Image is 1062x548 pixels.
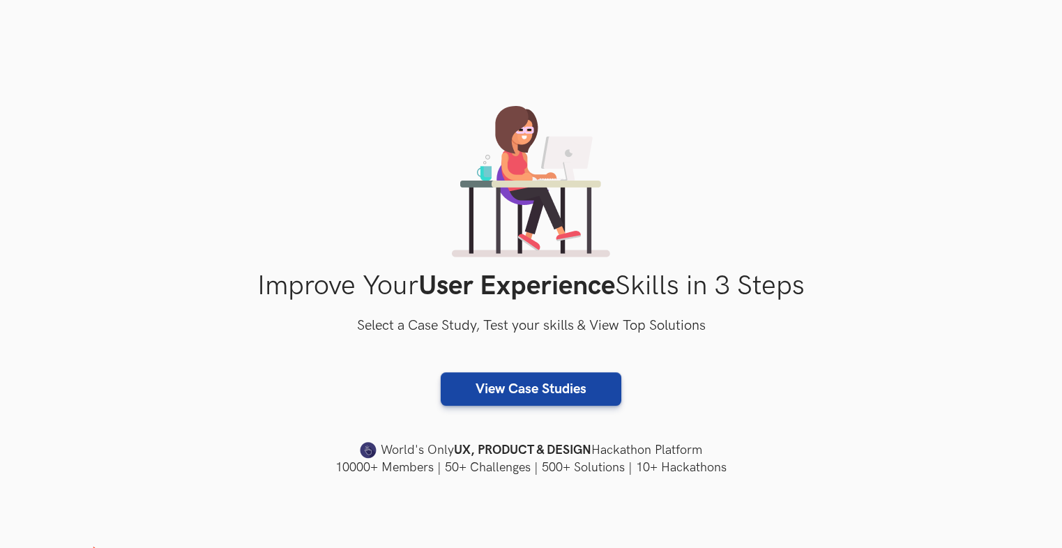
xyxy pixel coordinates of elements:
img: uxhack-favicon-image.png [360,441,377,459]
h4: 10000+ Members | 50+ Challenges | 500+ Solutions | 10+ Hackathons [85,459,978,476]
img: lady working on laptop [452,106,610,257]
h3: Select a Case Study, Test your skills & View Top Solutions [85,315,978,337]
h1: Improve Your Skills in 3 Steps [85,270,978,303]
a: View Case Studies [441,372,621,406]
h4: World's Only Hackathon Platform [85,441,978,460]
strong: UX, PRODUCT & DESIGN [454,441,591,460]
strong: User Experience [418,270,615,303]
